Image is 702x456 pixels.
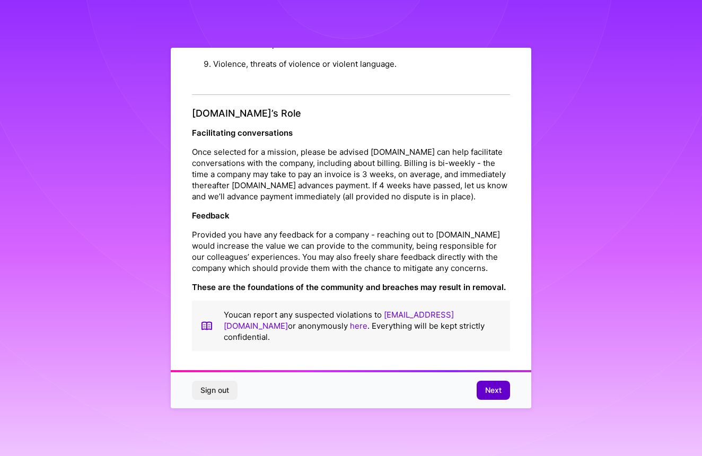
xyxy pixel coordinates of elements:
[224,310,454,331] a: [EMAIL_ADDRESS][DOMAIN_NAME]
[192,146,510,202] p: Once selected for a mission, please be advised [DOMAIN_NAME] can help facilitate conversations wi...
[192,128,293,138] strong: Facilitating conversations
[192,282,506,292] strong: These are the foundations of the community and breaches may result in removal.
[224,309,502,343] p: You can report any suspected violations to or anonymously . Everything will be kept strictly conf...
[485,385,502,396] span: Next
[213,54,510,74] li: Violence, threats of violence or violent language.
[350,321,367,331] a: here
[200,309,213,343] img: book icon
[477,381,510,400] button: Next
[200,385,229,396] span: Sign out
[192,211,230,221] strong: Feedback
[192,381,238,400] button: Sign out
[192,229,510,274] p: Provided you have any feedback for a company - reaching out to [DOMAIN_NAME] would increase the v...
[192,108,510,119] h4: [DOMAIN_NAME]’s Role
